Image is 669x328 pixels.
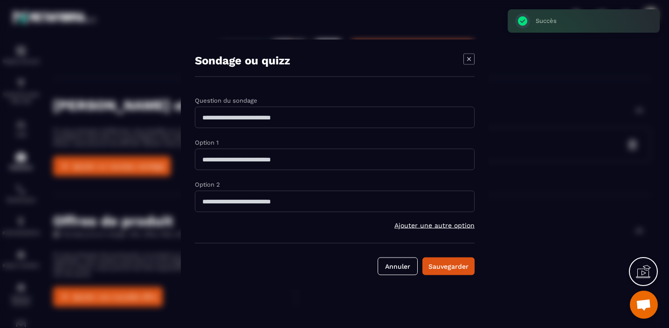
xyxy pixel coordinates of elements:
[195,181,220,188] label: Option 2
[422,257,475,275] button: Sauvegarder
[428,261,469,271] div: Sauvegarder
[195,139,219,146] label: Option 1
[394,221,475,229] span: Ajouter une autre option
[630,291,658,319] div: Ouvrir le chat
[378,257,418,275] button: Annuler
[195,54,290,67] p: Sondage ou quizz
[195,97,257,104] label: Question du sondage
